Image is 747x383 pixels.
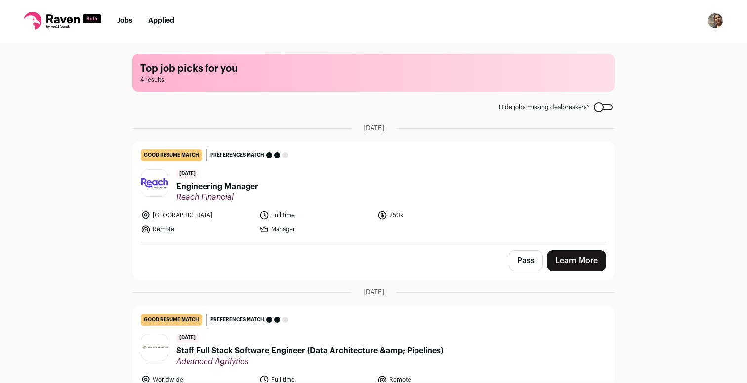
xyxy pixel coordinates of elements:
img: 96347660c63476252a85b1fb2a7192472d8382e29de032b97d46f171e72ea497.jpg [141,170,168,196]
div: good resume match [141,314,202,326]
li: Manager [259,224,372,234]
span: [DATE] [176,169,199,179]
li: 250k [377,210,490,220]
li: Full time [259,210,372,220]
li: Remote [141,224,253,234]
span: Staff Full Stack Software Engineer (Data Architecture &amp; Pipelines) [176,345,443,357]
span: [DATE] [363,287,384,297]
span: [DATE] [176,334,199,343]
span: Preferences match [210,315,264,325]
span: [DATE] [363,123,384,133]
span: 4 results [140,76,607,84]
a: Jobs [117,17,132,24]
li: [GEOGRAPHIC_DATA] [141,210,253,220]
span: Hide jobs missing dealbreakers? [499,103,590,111]
span: Advanced Agrilytics [176,357,443,367]
span: Preferences match [210,150,264,160]
img: 7936916-medium_jpg [707,13,723,29]
button: Open dropdown [707,13,723,29]
a: Learn More [547,250,606,271]
img: c889bdb296e8a752e55a0d7cbb747bcadbcbd33d98da6cb7811e56e997c7d80d.png [141,346,168,349]
div: good resume match [141,149,202,161]
a: Applied [148,17,174,24]
span: Reach Financial [176,192,258,202]
a: good resume match Preferences match [DATE] Engineering Manager Reach Financial [GEOGRAPHIC_DATA] ... [133,142,614,242]
span: Engineering Manager [176,181,258,192]
button: Pass [509,250,543,271]
h1: Top job picks for you [140,62,607,76]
